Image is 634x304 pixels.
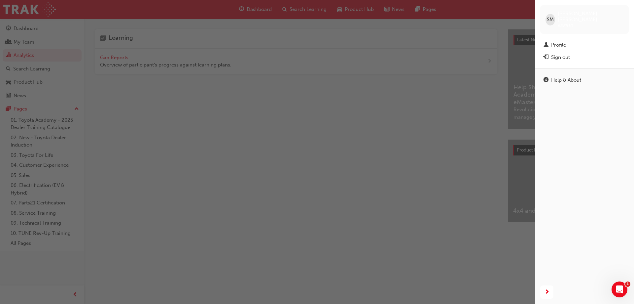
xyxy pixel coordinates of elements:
[540,51,629,64] button: Sign out
[544,55,548,61] span: exit-icon
[612,282,627,297] iframe: Intercom live chat
[547,16,554,23] span: SM
[544,77,548,83] span: info-icon
[545,288,549,296] span: next-icon
[540,74,629,86] a: Help & About
[551,76,581,84] div: Help & About
[625,282,630,287] span: 1
[540,39,629,51] a: Profile
[551,41,566,49] div: Profile
[544,42,548,48] span: man-icon
[551,54,570,61] div: Sign out
[558,23,573,28] span: 658510
[558,11,623,22] span: [PERSON_NAME] [PERSON_NAME]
